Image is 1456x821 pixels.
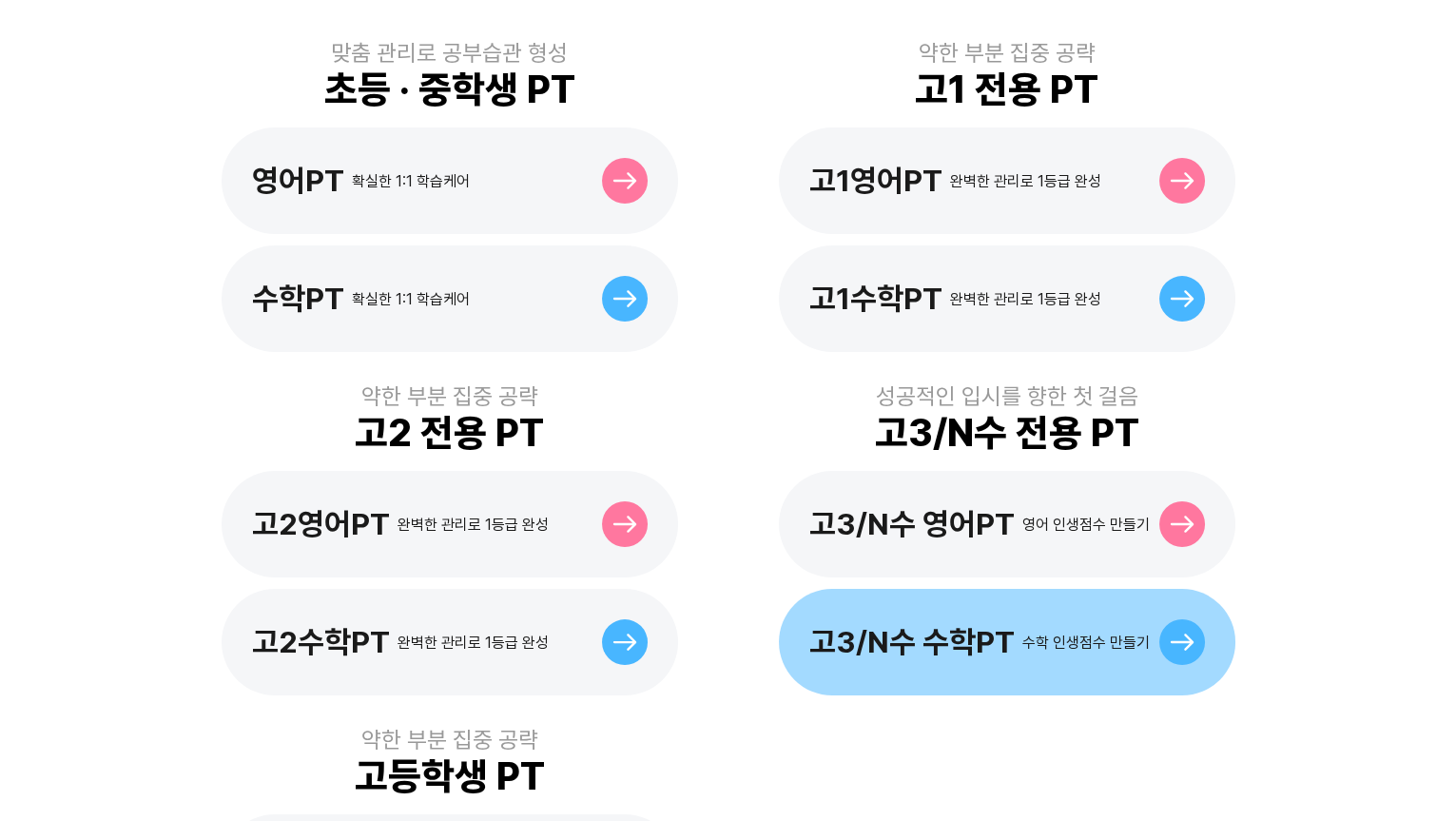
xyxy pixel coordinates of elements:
div: 완벽한 관리로 1등급 완성 [950,290,1101,308]
div: 고3/N수 전용 PT [875,410,1139,456]
div: 고3/N수 수학PT [809,624,1015,660]
div: 고1수학PT [809,281,942,317]
div: 고2영어PT [252,506,390,542]
div: 고1영어PT [809,163,942,199]
div: 완벽한 관리로 1등급 완성 [950,172,1101,190]
div: 영어PT [252,163,344,199]
div: 초등 · 중학생 PT [324,67,575,112]
div: 약한 부분 집중 공략 [919,39,1096,67]
div: 약한 부분 집중 공략 [361,382,538,410]
div: 약한 부분 집중 공략 [361,726,538,753]
div: 고2 전용 PT [355,410,544,456]
div: 완벽한 관리로 1등급 완성 [398,516,549,534]
div: 성공적인 입시를 향한 첫 걸음 [876,382,1138,410]
div: 확실한 1:1 학습케어 [352,290,470,308]
div: 고3/N수 영어PT [809,506,1015,542]
div: 고1 전용 PT [915,67,1098,112]
div: 맞춤 관리로 공부습관 형성 [331,39,568,67]
div: 고2수학PT [252,624,390,660]
div: 확실한 1:1 학습케어 [352,172,470,190]
div: 영어 인생점수 만들기 [1022,516,1150,534]
div: 고등학생 PT [355,753,545,799]
div: 수학PT [252,281,344,317]
div: 완벽한 관리로 1등급 완성 [398,634,549,652]
div: 수학 인생점수 만들기 [1022,634,1150,652]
